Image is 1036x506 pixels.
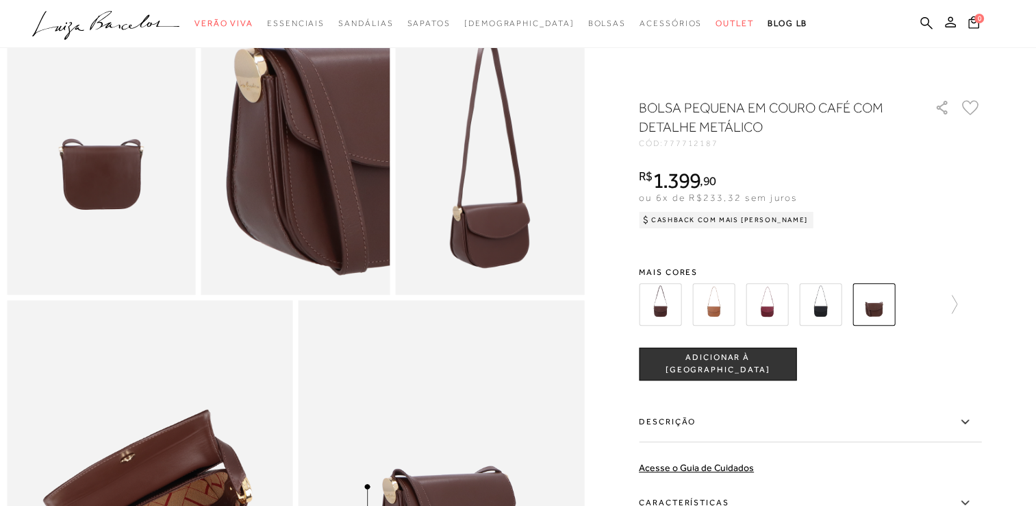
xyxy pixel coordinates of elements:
label: Descrição [639,402,981,442]
img: image [201,11,390,295]
div: Cashback com Mais [PERSON_NAME] [639,212,813,228]
img: BOLSA ESTRUTURADA DE ALÇA REGULÁVEL EM COURO MARSALA PEQUENA [746,283,788,326]
span: Bolsas [588,19,626,28]
span: ADICIONAR À [GEOGRAPHIC_DATA] [640,352,796,376]
span: 0 [974,14,984,23]
img: BOLSA ESTRUTURADA DE ALÇA REGULÁVEL EM COURO CAFÉ PEQUENA [639,283,681,326]
h1: BOLSA PEQUENA EM COURO CAFÉ COM DETALHE METÁLICO [639,98,896,136]
span: 1.399 [653,168,700,193]
a: categoryNavScreenReaderText [407,11,450,36]
a: categoryNavScreenReaderText [640,11,702,36]
span: 777712187 [664,138,718,148]
img: BOLSA ESTRUTURADA DE ALÇA REGULÁVEL EM COURO PRETO PEQUENA [799,283,842,326]
span: BLOG LB [768,19,807,28]
i: , [700,175,716,187]
span: Outlet [716,19,754,28]
a: noSubCategoriesText [464,11,574,36]
button: ADICIONAR À [GEOGRAPHIC_DATA] [639,348,796,381]
span: [DEMOGRAPHIC_DATA] [464,19,574,28]
img: BOLSA PEQUENA EM COURO CAFÉ COM DETALHE METÁLICO [852,283,895,326]
img: image [7,11,196,295]
a: Acesse o Guia de Cuidados [639,462,754,473]
button: 0 [964,15,983,34]
a: categoryNavScreenReaderText [194,11,253,36]
span: Verão Viva [194,19,253,28]
a: BLOG LB [768,11,807,36]
img: image [395,11,584,295]
span: Acessórios [640,19,702,28]
span: Sandálias [338,19,393,28]
span: 90 [703,173,716,188]
div: CÓD: [639,139,913,147]
a: categoryNavScreenReaderText [338,11,393,36]
span: Sapatos [407,19,450,28]
img: BOLSA ESTRUTURADA DE ALÇA REGULÁVEL EM COURO CARAMELO PEQUENA [692,283,735,326]
span: ou 6x de R$233,32 sem juros [639,192,797,203]
a: categoryNavScreenReaderText [716,11,754,36]
span: Mais cores [639,268,981,276]
span: Essenciais [267,19,325,28]
i: R$ [639,170,653,182]
a: categoryNavScreenReaderText [267,11,325,36]
a: categoryNavScreenReaderText [588,11,626,36]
